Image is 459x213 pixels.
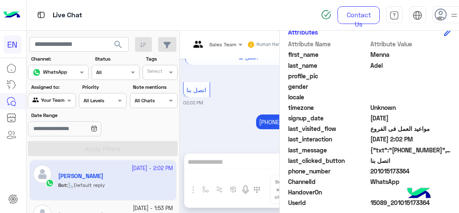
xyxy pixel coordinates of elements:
[288,114,369,122] span: signup_date
[288,177,369,186] span: ChannelId
[209,41,236,48] span: Sales Team
[288,93,369,101] span: locale
[370,61,451,70] span: Adel
[288,188,369,197] span: HandoverOn
[288,72,369,80] span: profile_pic
[370,156,451,165] span: اتصل بنا
[28,141,178,156] button: Apply Filters
[113,40,123,50] span: search
[370,198,451,207] span: 15089_201015173364
[370,167,451,176] span: 201015173364
[288,124,369,133] span: last_visited_flow
[82,83,126,91] label: Priority
[288,156,369,165] span: last_clicked_button
[370,114,451,122] span: 2025-07-05T12:47:16.331Z
[288,135,369,144] span: last_interaction
[288,103,369,112] span: timezone
[53,10,82,21] p: Live Chat
[288,28,318,36] h6: Attributes
[389,11,399,20] img: tab
[370,50,451,59] span: Menna
[36,10,46,20] img: tab
[108,37,129,55] button: search
[146,55,177,63] label: Tags
[321,10,331,20] img: spinner
[288,82,369,91] span: gender
[95,55,138,63] label: Status
[370,188,451,197] span: null
[288,61,369,70] span: last_name
[256,41,292,48] small: Human Handover
[146,67,162,77] div: Select
[288,40,369,48] span: Attribute Name
[370,93,451,101] span: null
[337,6,380,24] a: Contact Us
[133,205,173,213] small: [DATE] - 1:53 PM
[31,112,126,119] label: Date Range
[133,83,176,91] label: Note mentions
[288,50,369,59] span: first_name
[370,124,451,133] span: مواعيد العمل فى الفروع
[270,175,292,204] button: Send and close
[370,146,451,154] span: {"txt":"+201203599998","t":4,"ti":"اتصل بنا"}
[256,114,312,129] p: 25/9/2025, 2:02 PM
[3,35,22,53] div: EN
[386,6,403,24] a: tab
[190,41,206,55] img: teams.png
[370,82,451,91] span: null
[370,177,451,186] span: 2
[288,146,369,154] span: last_message
[288,167,369,176] span: phone_number
[404,179,434,209] img: hulul-logo.png
[3,6,20,24] img: Logo
[31,55,88,63] label: Channel:
[186,86,206,93] span: اتصل بنا
[288,198,369,207] span: UserId
[31,83,75,91] label: Assigned to:
[183,99,203,106] small: 02:02 PM
[370,40,451,48] span: Attribute Value
[370,135,451,144] span: 2025-09-25T12:02:21.731Z
[413,11,422,20] img: tab
[370,103,451,112] span: Unknown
